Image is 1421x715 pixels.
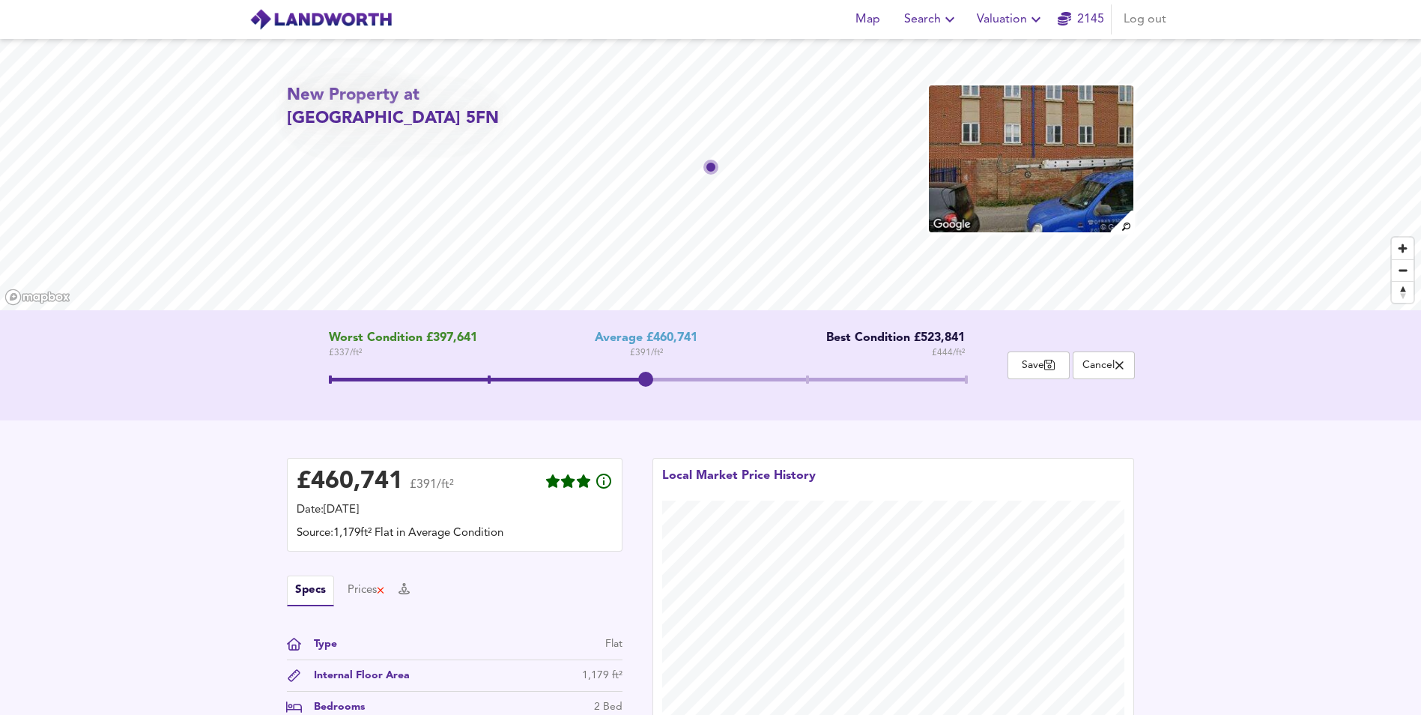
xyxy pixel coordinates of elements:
span: £ 337 / ft² [329,346,477,360]
button: Log out [1118,4,1172,34]
button: Reset bearing to north [1392,281,1414,303]
span: Valuation [977,9,1045,30]
img: property [927,84,1134,234]
button: Zoom out [1392,259,1414,281]
span: Worst Condition £397,641 [329,331,477,346]
span: Search [904,9,959,30]
div: Best Condition £523,841 [815,331,965,346]
a: Mapbox homepage [4,289,70,306]
button: Cancel [1073,352,1135,379]
button: 2145 [1057,4,1105,34]
h2: New Property at [GEOGRAPHIC_DATA] 5FN [287,84,558,131]
div: 2 Bed [594,699,622,715]
button: Search [898,4,965,34]
img: logo [249,8,393,31]
span: £391/ft² [410,479,454,501]
button: Prices [348,582,386,599]
span: Reset bearing to north [1392,282,1414,303]
div: £ 460,741 [297,471,403,493]
div: Type [302,636,337,652]
span: Log out [1124,9,1166,30]
button: Map [844,4,892,34]
span: £ 391 / ft² [630,346,663,360]
span: Cancel [1081,358,1127,372]
button: Specs [287,576,334,606]
div: Date: [DATE] [297,502,613,519]
button: Save [1008,352,1070,379]
div: Flat [605,636,622,652]
div: Source: 1,179ft² Flat in Average Condition [297,525,613,542]
img: search [1109,208,1135,235]
span: Zoom out [1392,260,1414,281]
div: Local Market Price History [662,468,816,501]
span: Map [850,9,886,30]
div: Internal Floor Area [302,668,410,684]
div: 1,179 ft² [582,668,622,684]
button: Zoom in [1392,238,1414,259]
a: 2145 [1058,9,1104,30]
span: £ 444 / ft² [932,346,965,360]
span: Save [1016,358,1061,372]
div: Bedrooms [302,699,365,715]
button: Valuation [971,4,1051,34]
div: Average £460,741 [595,331,697,346]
